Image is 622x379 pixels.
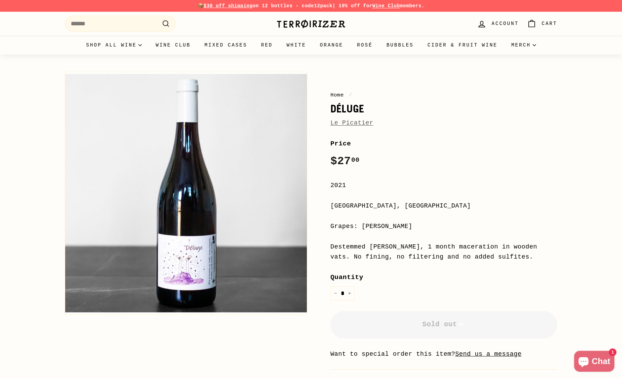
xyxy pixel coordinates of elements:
[330,155,360,168] span: $27
[204,3,253,9] span: $30 off shipping
[492,20,519,27] span: Account
[79,36,149,54] summary: Shop all wine
[344,286,355,301] button: Increase item quantity by one
[330,92,344,98] a: Home
[330,180,557,191] div: 2021
[380,36,421,54] a: Bubbles
[330,138,557,149] label: Price
[330,349,557,359] li: Want to special order this item?
[572,351,616,373] inbox-online-store-chat: Shopify online store chat
[65,2,557,10] p: 📦 on 12 bottles - code | 10% off for members.
[330,286,341,301] button: Reduce item quantity by one
[330,91,557,99] nav: breadcrumbs
[330,242,557,262] div: Destemmed [PERSON_NAME], 1 month maceration in wooden vats. No fining, no filtering and no added ...
[149,36,198,54] a: Wine Club
[372,3,400,9] a: Wine Club
[313,36,350,54] a: Orange
[350,36,380,54] a: Rosé
[51,36,571,54] div: Primary
[330,201,557,211] div: [GEOGRAPHIC_DATA], [GEOGRAPHIC_DATA]
[542,20,557,27] span: Cart
[330,272,557,283] label: Quantity
[330,221,557,231] div: Grapes: [PERSON_NAME]
[523,14,561,34] a: Cart
[330,311,557,339] button: Sold out
[330,119,373,126] a: Le Picatier
[65,72,307,314] img: Déluge
[455,351,521,357] a: Send us a message
[330,103,557,115] h1: Déluge
[280,36,313,54] a: White
[330,286,355,301] input: quantity
[421,36,504,54] a: Cider & Fruit Wine
[198,36,254,54] a: Mixed Cases
[314,3,332,9] strong: 12pack
[473,14,523,34] a: Account
[351,156,360,164] sup: 00
[504,36,543,54] summary: Merch
[254,36,280,54] a: Red
[347,92,354,98] span: /
[422,320,465,328] span: Sold out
